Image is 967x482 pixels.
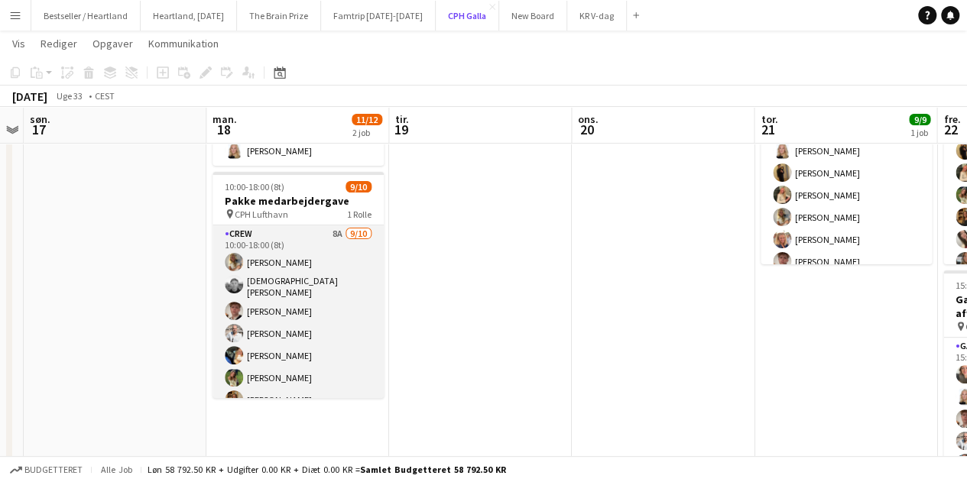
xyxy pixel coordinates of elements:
[12,37,25,50] span: Vis
[98,464,135,475] span: Alle job
[213,194,384,208] h3: Pakke medarbejdergave
[213,112,237,126] span: man.
[578,112,599,126] span: ons.
[6,34,31,53] a: Vis
[576,121,599,138] span: 20
[86,34,139,53] a: Opgaver
[95,90,115,102] div: CEST
[41,37,77,50] span: Rediger
[34,34,83,53] a: Rediger
[30,112,50,126] span: søn.
[436,1,499,31] button: CPH Galla
[225,181,284,192] span: 10:00-18:00 (8t)
[142,34,225,53] a: Kommunikation
[352,127,381,138] div: 2 job
[347,209,372,220] span: 1 Rolle
[758,121,777,138] span: 21
[237,1,321,31] button: The Brain Prize
[210,121,237,138] span: 18
[213,225,384,481] app-card-role: Crew8A9/1010:00-18:00 (8t)[PERSON_NAME][DEMOGRAPHIC_DATA][PERSON_NAME][PERSON_NAME][PERSON_NAME][...
[395,112,409,126] span: tir.
[567,1,627,31] button: KR V-dag
[31,1,141,31] button: Bestseller / Heartland
[346,181,372,192] span: 9/10
[943,112,960,126] span: fre.
[393,121,409,138] span: 19
[148,464,506,475] div: Løn 58 792.50 KR + Udgifter 0.00 KR + Diæt 0.00 KR =
[28,121,50,138] span: 17
[12,89,47,104] div: [DATE]
[321,1,436,31] button: Famtrip [DATE]-[DATE]
[235,209,288,220] span: CPH Lufthavn
[909,114,930,125] span: 9/9
[50,90,89,102] span: Uge 33
[499,1,567,31] button: New Board
[141,1,237,31] button: Heartland, [DATE]
[8,461,85,478] button: Budgetteret
[761,112,777,126] span: tor.
[92,37,133,50] span: Opgaver
[360,464,506,475] span: Samlet budgetteret 58 792.50 KR
[213,172,384,398] app-job-card: 10:00-18:00 (8t)9/10Pakke medarbejdergave CPH Lufthavn1 RolleCrew8A9/1010:00-18:00 (8t)[PERSON_NA...
[941,121,960,138] span: 22
[148,37,219,50] span: Kommunikation
[761,92,932,325] app-card-role: Opbygning9/909:30-18:30 (9t)[PERSON_NAME][PERSON_NAME][PERSON_NAME][PERSON_NAME][PERSON_NAME][PER...
[352,114,382,125] span: 11/12
[24,464,83,475] span: Budgetteret
[761,38,932,264] app-job-card: 09:30-18:30 (9t)9/9Opbygning Øksnehallen1 RolleOpbygning9/909:30-18:30 (9t)[PERSON_NAME][PERSON_N...
[910,127,930,138] div: 1 job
